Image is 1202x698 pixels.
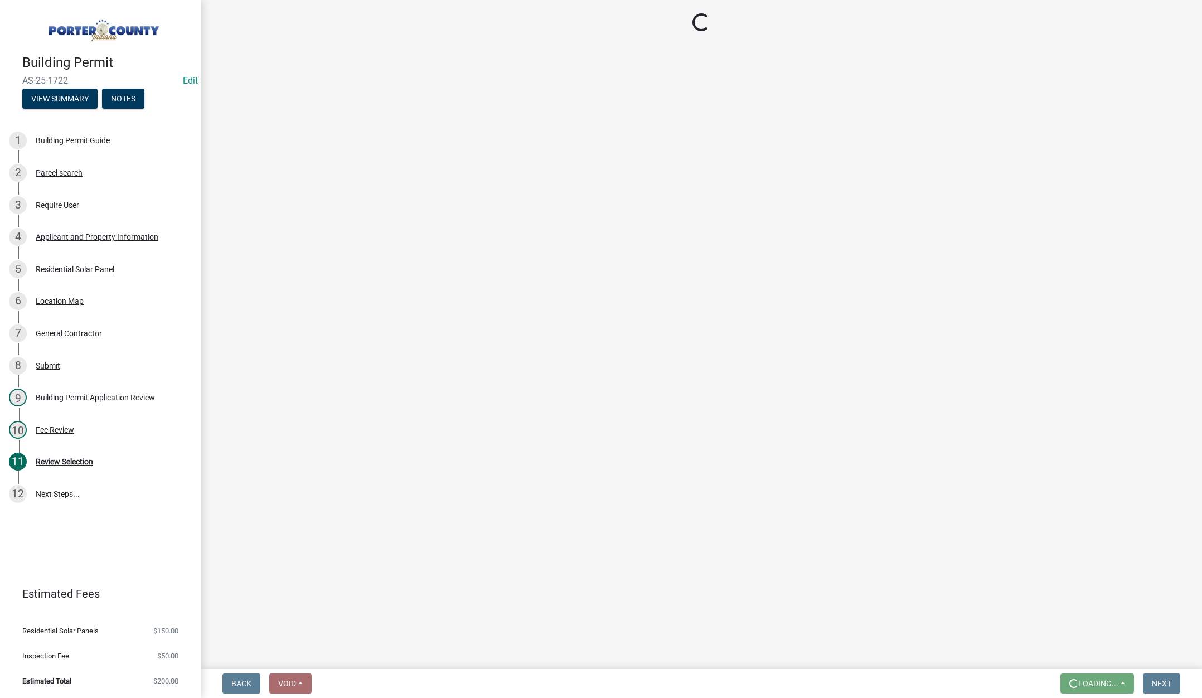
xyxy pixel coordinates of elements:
[9,485,27,503] div: 12
[9,164,27,182] div: 2
[36,426,74,434] div: Fee Review
[1060,673,1134,694] button: Loading...
[36,169,83,177] div: Parcel search
[102,95,144,104] wm-modal-confirm: Notes
[1078,679,1118,688] span: Loading...
[9,260,27,278] div: 5
[9,357,27,375] div: 8
[9,324,27,342] div: 7
[222,673,260,694] button: Back
[36,233,158,241] div: Applicant and Property Information
[183,75,198,86] wm-modal-confirm: Edit Application Number
[9,292,27,310] div: 6
[9,421,27,439] div: 10
[157,652,178,660] span: $50.00
[9,583,183,605] a: Estimated Fees
[9,132,27,149] div: 1
[22,652,69,660] span: Inspection Fee
[102,89,144,109] button: Notes
[36,329,102,337] div: General Contractor
[22,55,192,71] h4: Building Permit
[22,89,98,109] button: View Summary
[36,297,84,305] div: Location Map
[22,627,99,634] span: Residential Solar Panels
[22,75,178,86] span: AS-25-1722
[36,458,93,466] div: Review Selection
[269,673,312,694] button: Void
[231,679,251,688] span: Back
[36,265,114,273] div: Residential Solar Panel
[36,201,79,209] div: Require User
[9,228,27,246] div: 4
[278,679,296,688] span: Void
[22,95,98,104] wm-modal-confirm: Summary
[36,362,60,370] div: Submit
[36,394,155,401] div: Building Permit Application Review
[9,389,27,406] div: 9
[183,75,198,86] a: Edit
[9,453,27,471] div: 11
[9,196,27,214] div: 3
[153,677,178,685] span: $200.00
[22,12,183,43] img: Porter County, Indiana
[22,677,71,685] span: Estimated Total
[1143,673,1180,694] button: Next
[36,137,110,144] div: Building Permit Guide
[1152,679,1171,688] span: Next
[153,627,178,634] span: $150.00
